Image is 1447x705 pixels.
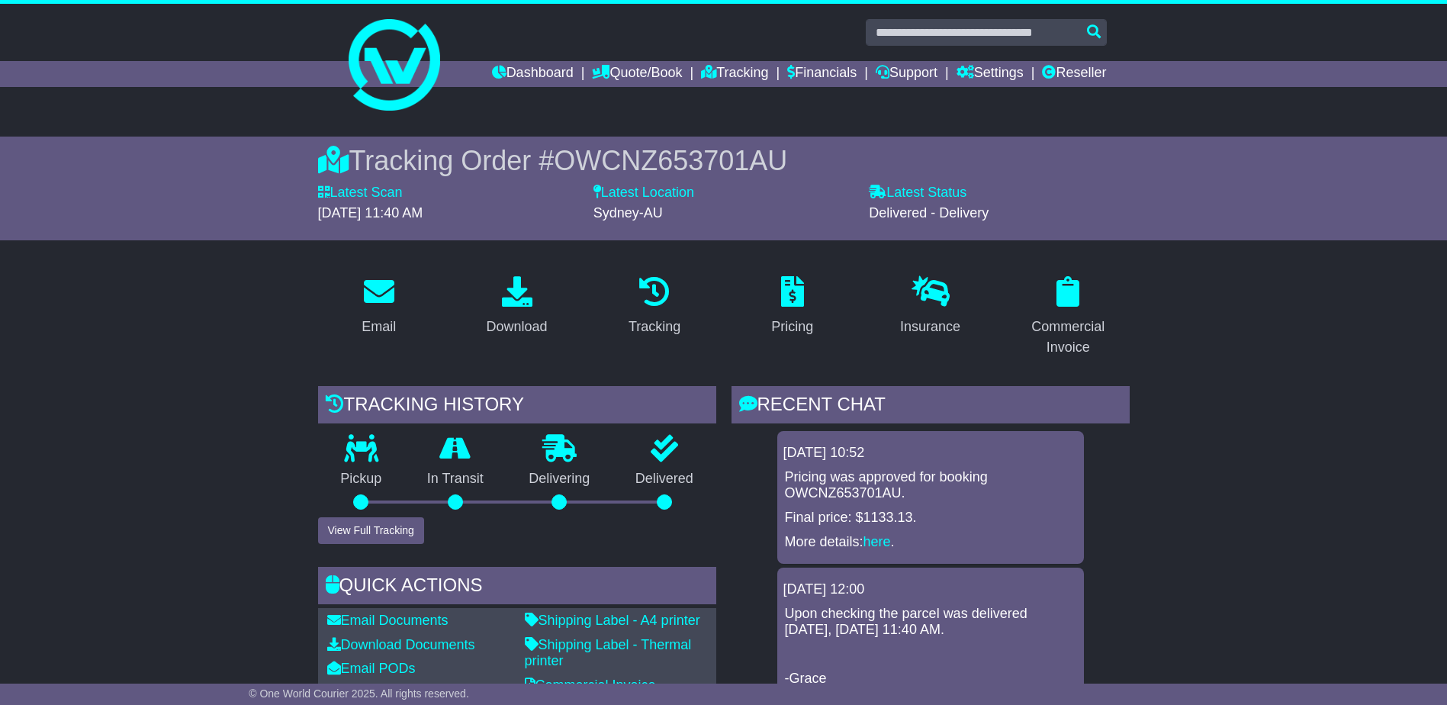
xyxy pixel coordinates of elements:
p: In Transit [404,471,506,488]
a: Shipping Label - A4 printer [525,613,700,628]
div: [DATE] 12:00 [783,581,1078,598]
a: Download Documents [327,637,475,652]
a: Settings [957,61,1024,87]
a: Dashboard [492,61,574,87]
div: Tracking Order # [318,144,1130,177]
div: Insurance [900,317,960,337]
p: Delivered [613,471,716,488]
a: Commercial Invoice [525,678,656,693]
label: Latest Location [593,185,694,201]
a: Commercial Invoice [1007,271,1130,363]
a: Pricing [761,271,823,343]
a: Reseller [1042,61,1106,87]
p: -Grace [785,671,1076,687]
p: Delivering [506,471,613,488]
button: View Full Tracking [318,517,424,544]
div: Email [362,317,396,337]
a: Shipping Label - Thermal printer [525,637,692,669]
span: [DATE] 11:40 AM [318,205,423,221]
label: Latest Status [869,185,966,201]
a: Support [876,61,937,87]
a: here [863,534,891,549]
a: Email Documents [327,613,449,628]
a: Quote/Book [592,61,682,87]
p: Upon checking the parcel was delivered [DATE], [DATE] 11:40 AM. [785,606,1076,639]
span: © One World Courier 2025. All rights reserved. [249,687,469,700]
span: OWCNZ653701AU [554,145,787,176]
p: Pickup [318,471,405,488]
a: Insurance [890,271,970,343]
p: Final price: $1133.13. [785,510,1076,526]
div: Quick Actions [318,567,716,608]
label: Latest Scan [318,185,403,201]
p: More details: . [785,534,1076,551]
div: Tracking history [318,386,716,427]
div: [DATE] 10:52 [783,445,1078,462]
span: Sydney-AU [593,205,663,221]
div: Pricing [771,317,813,337]
div: Tracking [629,317,680,337]
a: Download [476,271,557,343]
a: Tracking [619,271,690,343]
div: RECENT CHAT [732,386,1130,427]
a: Email [352,271,406,343]
div: Download [486,317,547,337]
p: Pricing was approved for booking OWCNZ653701AU. [785,469,1076,502]
a: Email PODs [327,661,416,676]
div: Commercial Invoice [1017,317,1120,358]
a: Tracking [701,61,768,87]
span: Delivered - Delivery [869,205,989,221]
a: Financials [787,61,857,87]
